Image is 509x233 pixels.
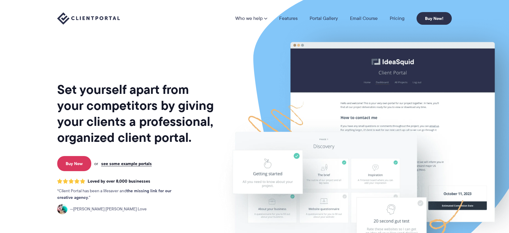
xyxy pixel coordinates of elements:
a: Buy Now [57,156,91,171]
p: Client Portal has been a lifesaver and . [57,188,184,201]
a: Email Course [350,16,378,21]
span: Loved by over 8,000 businesses [88,179,150,184]
a: Who we help [235,16,267,21]
strong: the missing link for our creative agency [57,187,171,201]
a: see some example portals [101,161,152,166]
a: Pricing [390,16,404,21]
h1: Set yourself apart from your competitors by giving your clients a professional, organized client ... [57,81,215,145]
a: Features [279,16,298,21]
span: [PERSON_NAME] [PERSON_NAME] Love [70,206,147,212]
a: Buy Now! [417,12,452,25]
span: or [94,161,98,166]
a: Portal Gallery [310,16,338,21]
